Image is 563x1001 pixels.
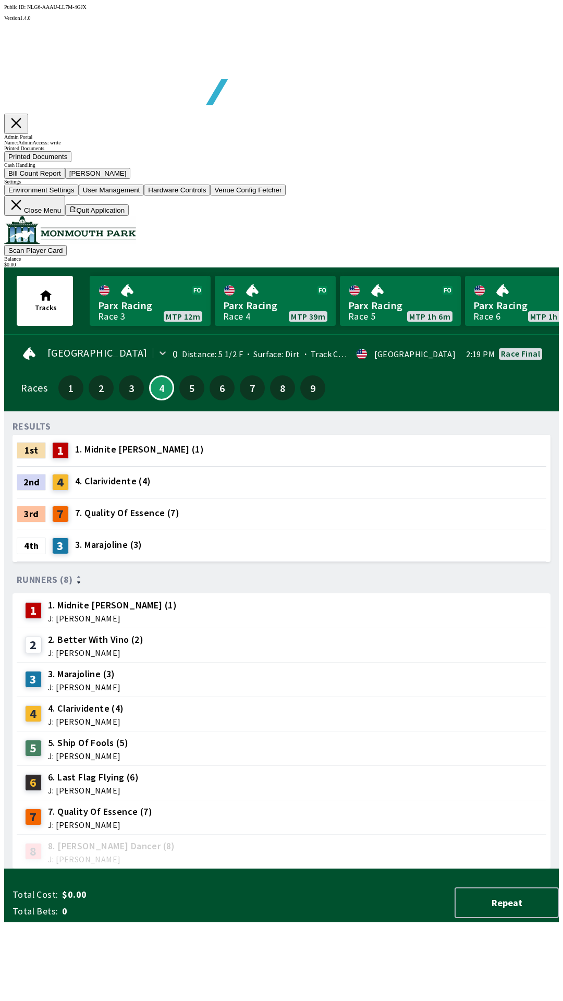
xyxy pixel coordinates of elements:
div: 3rd [17,506,46,522]
button: 7 [240,375,265,400]
div: Name: Admin Access: write [4,140,559,145]
span: 3. Marajoline (3) [48,667,120,681]
div: 4th [17,538,46,554]
div: Cash Handling [4,162,559,168]
button: Close Menu [4,196,65,216]
span: 0 [62,905,226,918]
span: [GEOGRAPHIC_DATA] [47,349,148,357]
span: NLG6-AAAU-LL7M-4GJX [27,4,87,10]
span: J: [PERSON_NAME] [48,683,120,691]
div: Runners (8) [17,575,546,585]
span: Parx Racing [348,299,452,312]
span: 2 [91,384,111,392]
span: 5 [182,384,202,392]
span: J: [PERSON_NAME] [48,649,143,657]
span: MTP 1h 6m [409,312,450,321]
span: 7. Quality Of Essence (7) [75,506,179,520]
div: 3 [25,671,42,688]
button: Environment Settings [4,185,79,196]
span: 1 [61,384,81,392]
span: 6. Last Flag Flying (6) [48,771,139,784]
div: 0 [173,350,178,358]
div: [GEOGRAPHIC_DATA] [374,350,456,358]
div: Public ID: [4,4,559,10]
span: $0.00 [62,888,226,901]
div: 5 [25,740,42,756]
div: 1st [17,442,46,459]
div: 7 [52,506,69,522]
span: MTP 12m [166,312,200,321]
span: Parx Racing [223,299,327,312]
span: J: [PERSON_NAME] [48,855,175,863]
span: 5. Ship Of Fools (5) [48,736,128,750]
div: Race final [501,349,540,358]
span: Parx Racing [98,299,202,312]
button: Quit Application [65,204,129,216]
button: [PERSON_NAME] [65,168,131,179]
a: Parx RacingRace 4MTP 39m [215,276,336,326]
div: 6 [25,774,42,791]
span: 3 [121,384,141,392]
button: 5 [179,375,204,400]
button: Repeat [455,887,559,918]
button: 8 [270,375,295,400]
img: global tote logo [28,21,327,131]
span: Total Cost: [13,888,58,901]
span: 8 [273,384,292,392]
button: 2 [89,375,114,400]
div: Race 4 [223,312,250,321]
span: 3. Marajoline (3) [75,538,142,552]
button: 3 [119,375,144,400]
div: Settings [4,179,559,185]
div: 4 [25,705,42,722]
span: 4. Clarividente (4) [75,474,151,488]
span: 2:19 PM [466,350,495,358]
div: 7 [25,809,42,825]
div: Races [21,384,47,392]
button: 1 [58,375,83,400]
div: 3 [52,538,69,554]
span: 4. Clarividente (4) [48,702,124,715]
div: 2 [25,637,42,653]
div: Race 6 [473,312,500,321]
span: Repeat [464,897,549,909]
span: Runners (8) [17,576,72,584]
a: Parx RacingRace 3MTP 12m [90,276,211,326]
span: MTP 39m [291,312,325,321]
button: Scan Player Card [4,245,67,256]
span: 7 [242,384,262,392]
span: 1. Midnite [PERSON_NAME] (1) [75,443,204,456]
div: $ 0.00 [4,262,559,267]
span: J: [PERSON_NAME] [48,752,128,760]
button: Tracks [17,276,73,326]
span: 9 [303,384,323,392]
div: Version 1.4.0 [4,15,559,21]
button: User Management [79,185,144,196]
a: Parx RacingRace 5MTP 1h 6m [340,276,461,326]
span: 1. Midnite [PERSON_NAME] (1) [48,599,177,612]
button: 4 [149,375,174,400]
div: 4 [52,474,69,491]
span: Total Bets: [13,905,58,918]
img: venue logo [4,216,136,244]
span: J: [PERSON_NAME] [48,821,152,829]
span: 7. Quality Of Essence (7) [48,805,152,819]
span: Surface: Dirt [243,349,300,359]
span: 8. [PERSON_NAME] Dancer (8) [48,839,175,853]
span: Distance: 5 1/2 F [182,349,243,359]
button: Venue Config Fetcher [210,185,286,196]
span: Tracks [35,303,57,312]
span: Track Condition: Firm [300,349,392,359]
span: J: [PERSON_NAME] [48,614,177,622]
div: 2nd [17,474,46,491]
span: 2. Better With Vino (2) [48,633,143,646]
span: J: [PERSON_NAME] [48,786,139,795]
div: Admin Portal [4,134,559,140]
div: RESULTS [13,422,51,431]
div: 1 [25,602,42,619]
div: 1 [52,442,69,459]
div: Race 5 [348,312,375,321]
div: 8 [25,843,42,860]
button: 9 [300,375,325,400]
button: 6 [210,375,235,400]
